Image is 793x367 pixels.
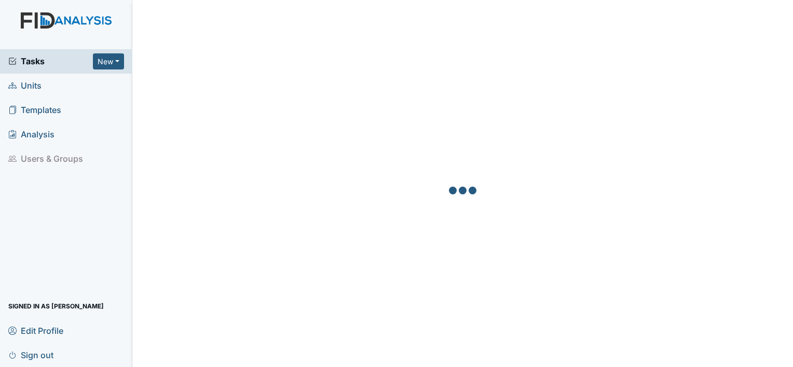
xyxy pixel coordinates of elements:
[8,126,54,143] span: Analysis
[8,322,63,338] span: Edit Profile
[93,53,124,69] button: New
[8,78,42,94] span: Units
[8,102,61,118] span: Templates
[8,298,104,314] span: Signed in as [PERSON_NAME]
[8,347,53,363] span: Sign out
[8,55,93,67] a: Tasks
